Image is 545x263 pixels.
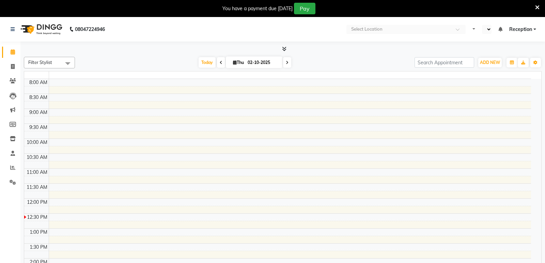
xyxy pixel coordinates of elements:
[26,199,49,206] div: 12:00 PM
[28,124,49,131] div: 9:30 AM
[28,244,49,251] div: 1:30 PM
[28,94,49,101] div: 8:30 AM
[199,57,216,68] span: Today
[28,109,49,116] div: 9:00 AM
[294,3,315,14] button: Pay
[28,60,52,65] span: Filter Stylist
[25,169,49,176] div: 11:00 AM
[25,154,49,161] div: 10:30 AM
[415,57,474,68] input: Search Appointment
[26,214,49,221] div: 12:30 PM
[231,60,246,65] span: Thu
[351,26,383,33] div: Select Location
[17,20,64,39] img: logo
[478,58,502,67] button: ADD NEW
[75,20,105,39] b: 08047224946
[246,57,280,68] input: 2025-10-02
[222,5,293,12] div: You have a payment due [DATE]
[25,184,49,191] div: 11:30 AM
[28,229,49,236] div: 1:00 PM
[480,60,500,65] span: ADD NEW
[28,79,49,86] div: 8:00 AM
[25,139,49,146] div: 10:00 AM
[509,26,532,33] span: Reception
